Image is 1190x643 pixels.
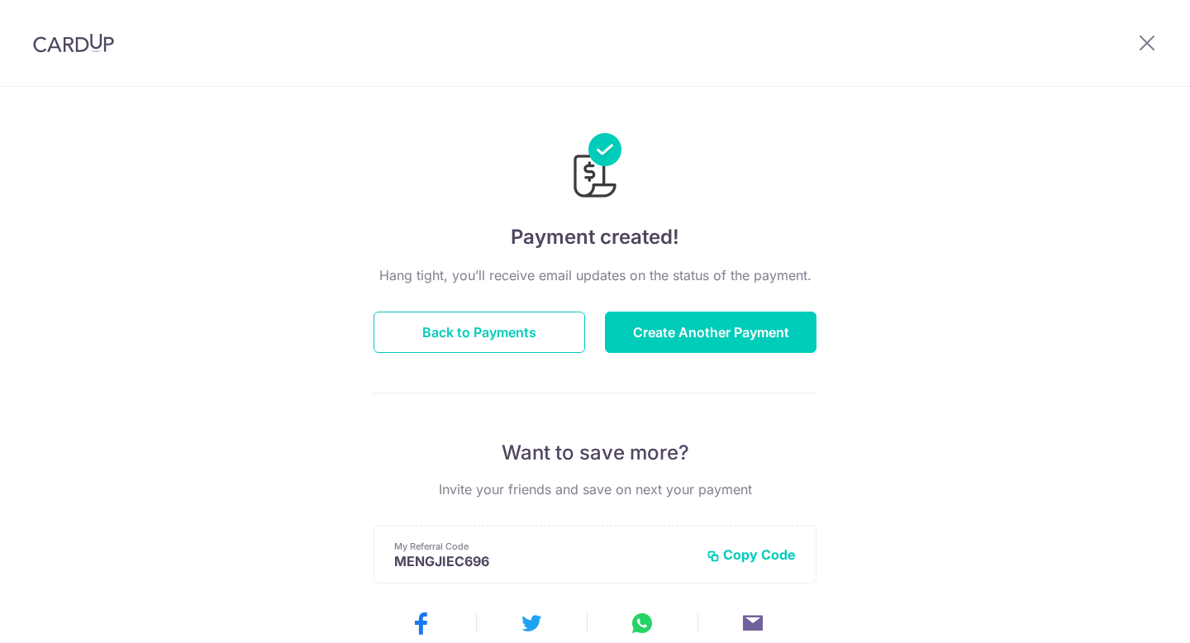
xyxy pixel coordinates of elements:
p: Invite your friends and save on next your payment [374,479,816,499]
p: MENGJIEC696 [394,553,693,569]
img: Payments [569,133,621,202]
button: Copy Code [707,546,796,563]
img: CardUp [33,33,114,53]
button: Back to Payments [374,312,585,353]
p: Want to save more? [374,440,816,466]
p: Hang tight, you’ll receive email updates on the status of the payment. [374,265,816,285]
h4: Payment created! [374,222,816,252]
p: My Referral Code [394,540,693,553]
button: Create Another Payment [605,312,816,353]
